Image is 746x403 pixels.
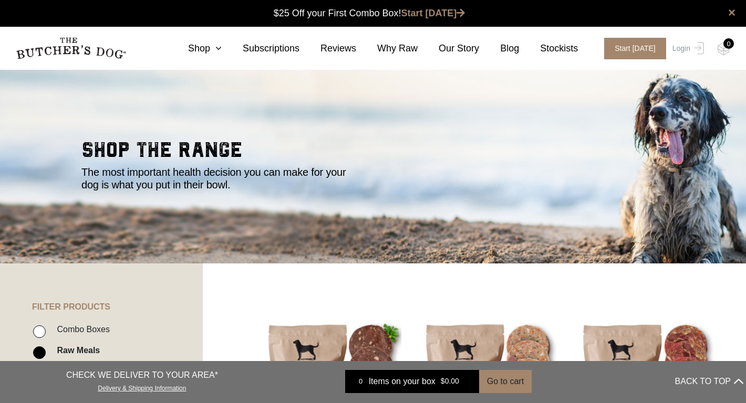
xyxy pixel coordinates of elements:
[356,41,418,56] a: Why Raw
[670,38,704,59] a: Login
[604,38,666,59] span: Start [DATE]
[519,41,578,56] a: Stockists
[723,38,734,49] div: 0
[479,41,519,56] a: Blog
[441,377,459,386] bdi: 0.00
[222,41,299,56] a: Subscriptions
[299,41,356,56] a: Reviews
[594,38,670,59] a: Start [DATE]
[675,369,743,394] button: BACK TO TOP
[353,376,369,387] div: 0
[345,370,479,393] a: 0 Items on your box $0.00
[479,370,532,393] button: Go to cart
[369,375,436,388] span: Items on your box
[51,343,100,357] label: Raw Meals
[66,369,218,381] p: CHECK WE DELIVER TO YOUR AREA*
[51,322,110,336] label: Combo Boxes
[81,166,360,191] p: The most important health decision you can make for your dog is what you put in their bowl.
[441,377,445,386] span: $
[401,8,465,18] a: Start [DATE]
[717,42,730,56] img: TBD_Cart-Empty.png
[167,41,222,56] a: Shop
[418,41,479,56] a: Our Story
[728,6,735,19] a: close
[98,382,186,392] a: Delivery & Shipping Information
[81,140,665,166] h2: shop the range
